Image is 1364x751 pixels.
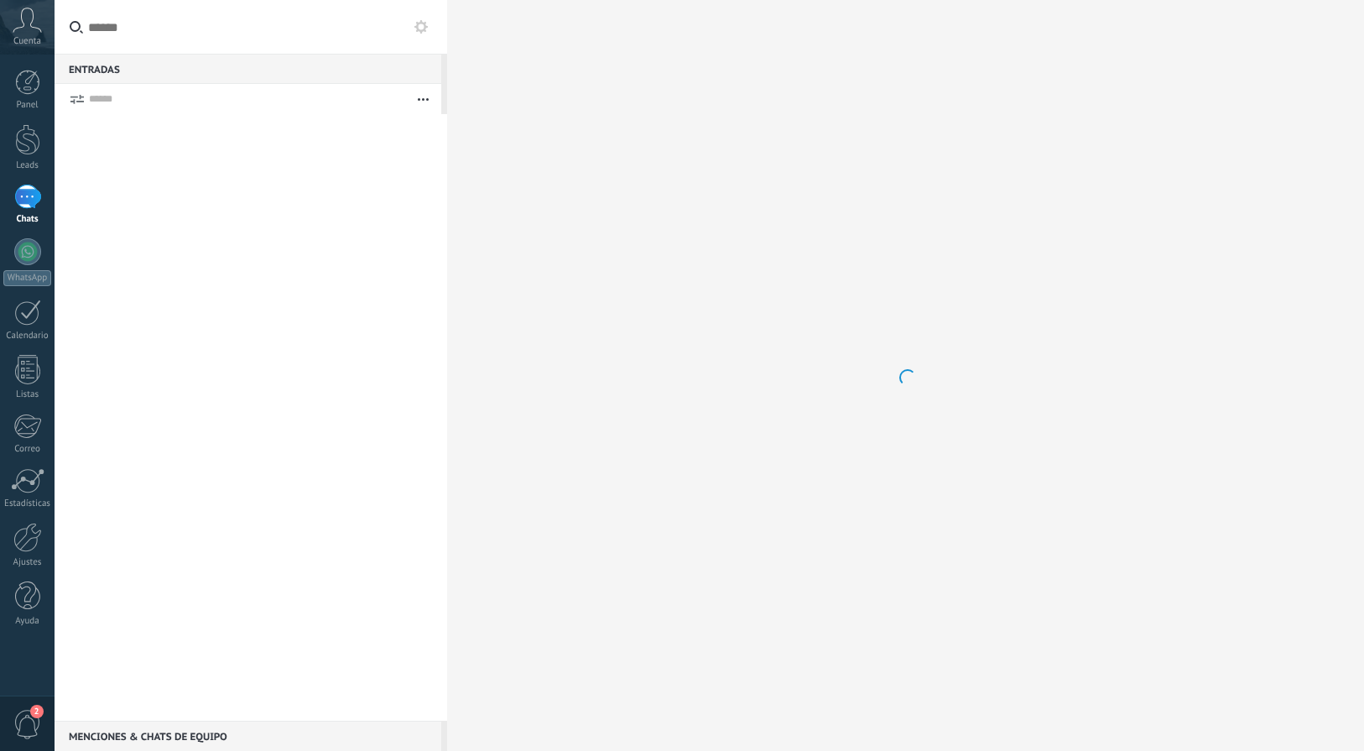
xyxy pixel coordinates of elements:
div: Entradas [55,54,441,84]
div: WhatsApp [3,270,51,286]
div: Listas [3,389,52,400]
div: Ajustes [3,557,52,568]
div: Leads [3,160,52,171]
div: Chats [3,214,52,225]
div: Ayuda [3,616,52,627]
span: Cuenta [13,36,41,47]
span: 2 [30,705,44,718]
div: Estadísticas [3,498,52,509]
div: Menciones & Chats de equipo [55,721,441,751]
div: Calendario [3,331,52,342]
div: Panel [3,100,52,111]
button: Más [405,84,441,114]
div: Correo [3,444,52,455]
